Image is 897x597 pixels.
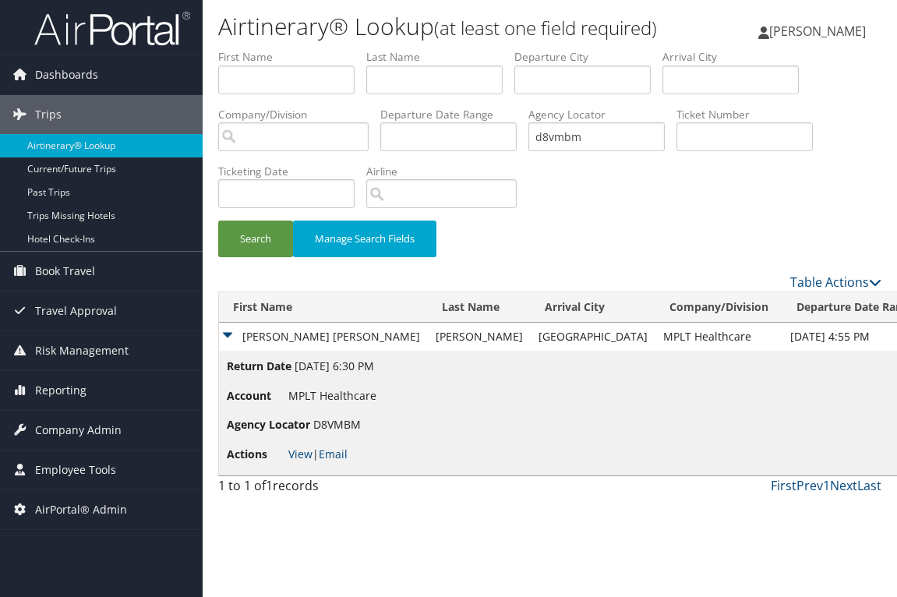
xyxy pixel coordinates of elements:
td: [PERSON_NAME] [PERSON_NAME] [219,323,428,351]
label: Departure Date Range [380,107,528,122]
small: (at least one field required) [434,15,657,41]
span: | [288,447,348,461]
span: Trips [35,95,62,134]
td: MPLT Healthcare [655,323,782,351]
td: [GEOGRAPHIC_DATA] [531,323,655,351]
span: MPLT Healthcare [288,388,376,403]
a: Next [830,477,857,494]
a: 1 [823,477,830,494]
a: [PERSON_NAME] [758,8,881,55]
label: Last Name [366,49,514,65]
th: Last Name: activate to sort column ascending [428,292,531,323]
span: Account [227,387,285,404]
a: Email [319,447,348,461]
button: Search [218,221,293,257]
a: Last [857,477,881,494]
span: Return Date [227,358,291,375]
th: First Name: activate to sort column ascending [219,292,428,323]
button: Manage Search Fields [293,221,436,257]
span: Risk Management [35,331,129,370]
span: Company Admin [35,411,122,450]
h1: Airtinerary® Lookup [218,10,660,43]
span: 1 [266,477,273,494]
span: D8VMBM [313,417,361,432]
label: Departure City [514,49,662,65]
span: Agency Locator [227,416,310,433]
span: [DATE] 6:30 PM [295,359,374,373]
span: Dashboards [35,55,98,94]
a: Prev [796,477,823,494]
label: Airline [366,164,528,179]
label: Ticket Number [676,107,825,122]
span: Actions [227,446,285,463]
label: Agency Locator [528,107,676,122]
a: View [288,447,313,461]
th: Company/Division [655,292,782,323]
label: Ticketing Date [218,164,366,179]
label: Arrival City [662,49,810,65]
span: Reporting [35,371,87,410]
div: 1 to 1 of records [218,476,366,503]
td: [PERSON_NAME] [428,323,531,351]
img: airportal-logo.png [34,10,190,47]
label: Company/Division [218,107,380,122]
a: First [771,477,796,494]
span: Employee Tools [35,450,116,489]
span: Book Travel [35,252,95,291]
th: Arrival City: activate to sort column ascending [531,292,655,323]
span: Travel Approval [35,291,117,330]
label: First Name [218,49,366,65]
a: Table Actions [790,274,881,291]
span: [PERSON_NAME] [769,23,866,40]
span: AirPortal® Admin [35,490,127,529]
